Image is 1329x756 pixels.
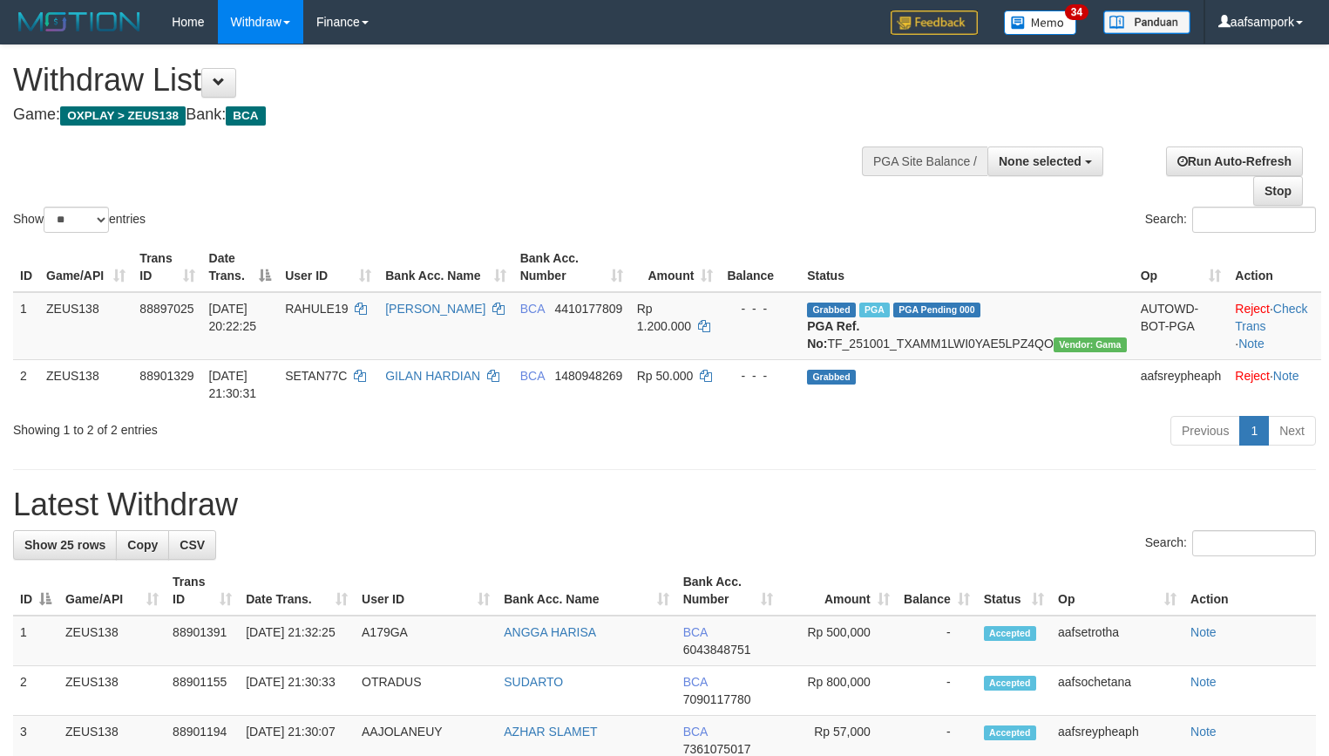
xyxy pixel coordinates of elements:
[637,369,694,383] span: Rp 50.000
[683,725,708,739] span: BCA
[1273,369,1299,383] a: Note
[999,154,1082,168] span: None selected
[683,643,751,657] span: Copy 6043848751 to clipboard
[378,242,512,292] th: Bank Acc. Name: activate to sort column ascending
[1190,625,1217,639] a: Note
[60,106,186,126] span: OXPLAY > ZEUS138
[859,303,890,317] span: Marked by aafnoeunsreypich
[1065,4,1088,20] span: 34
[13,530,117,560] a: Show 25 rows
[24,538,105,552] span: Show 25 rows
[39,242,132,292] th: Game/API: activate to sort column ascending
[1235,302,1270,316] a: Reject
[637,302,691,333] span: Rp 1.200.000
[202,242,279,292] th: Date Trans.: activate to sort column descending
[554,302,622,316] span: Copy 4410177809 to clipboard
[39,292,132,360] td: ZEUS138
[984,725,1036,740] span: Accepted
[1054,337,1127,352] span: Vendor URL: https://trx31.1velocity.biz
[13,207,146,233] label: Show entries
[209,369,257,400] span: [DATE] 21:30:31
[1228,292,1321,360] td: · ·
[1170,416,1240,446] a: Previous
[780,566,897,616] th: Amount: activate to sort column ascending
[355,566,497,616] th: User ID: activate to sort column ascending
[893,303,980,317] span: PGA Pending
[984,676,1036,691] span: Accepted
[1145,530,1316,556] label: Search:
[683,625,708,639] span: BCA
[13,414,540,439] div: Showing 1 to 2 of 2 entries
[1192,530,1316,556] input: Search:
[139,302,193,316] span: 88897025
[44,207,109,233] select: Showentries
[800,292,1134,360] td: TF_251001_TXAMM1LWI0YAE5LPZ4QO
[683,692,751,706] span: Copy 7090117780 to clipboard
[58,616,166,666] td: ZEUS138
[132,242,201,292] th: Trans ID: activate to sort column ascending
[497,566,675,616] th: Bank Acc. Name: activate to sort column ascending
[807,319,859,351] b: PGA Ref. No:
[180,538,205,552] span: CSV
[862,146,987,176] div: PGA Site Balance /
[127,538,158,552] span: Copy
[168,530,216,560] a: CSV
[239,616,355,666] td: [DATE] 21:32:25
[513,242,630,292] th: Bank Acc. Number: activate to sort column ascending
[780,616,897,666] td: Rp 500,000
[166,666,239,716] td: 88901155
[504,675,563,689] a: SUDARTO
[807,370,856,385] span: Grabbed
[13,242,39,292] th: ID
[13,9,146,35] img: MOTION_logo.png
[1145,207,1316,233] label: Search:
[1253,176,1303,206] a: Stop
[727,367,793,385] div: - - -
[166,566,239,616] th: Trans ID: activate to sort column ascending
[1235,302,1307,333] a: Check Trans
[683,675,708,689] span: BCA
[977,566,1051,616] th: Status: activate to sort column ascending
[897,666,977,716] td: -
[720,242,800,292] th: Balance
[1268,416,1316,446] a: Next
[1235,369,1270,383] a: Reject
[1051,566,1183,616] th: Op: activate to sort column ascending
[13,63,869,98] h1: Withdraw List
[1228,359,1321,409] td: ·
[683,742,751,756] span: Copy 7361075017 to clipboard
[116,530,169,560] a: Copy
[1004,10,1077,35] img: Button%20Memo.svg
[39,359,132,409] td: ZEUS138
[504,625,596,639] a: ANGGA HARISA
[285,369,347,383] span: SETAN77C
[780,666,897,716] td: Rp 800,000
[58,666,166,716] td: ZEUS138
[166,616,239,666] td: 88901391
[1183,566,1316,616] th: Action
[1239,416,1269,446] a: 1
[897,616,977,666] td: -
[385,369,480,383] a: GILAN HARDIAN
[226,106,265,126] span: BCA
[520,302,545,316] span: BCA
[13,359,39,409] td: 2
[1190,725,1217,739] a: Note
[807,303,856,317] span: Grabbed
[1134,292,1229,360] td: AUTOWD-BOT-PGA
[13,106,869,124] h4: Game: Bank:
[13,666,58,716] td: 2
[727,300,793,317] div: - - -
[1192,207,1316,233] input: Search:
[239,566,355,616] th: Date Trans.: activate to sort column ascending
[1051,616,1183,666] td: aafsetrotha
[239,666,355,716] td: [DATE] 21:30:33
[800,242,1134,292] th: Status
[13,292,39,360] td: 1
[504,725,597,739] a: AZHAR SLAMET
[1134,359,1229,409] td: aafsreypheaph
[1103,10,1190,34] img: panduan.png
[58,566,166,616] th: Game/API: activate to sort column ascending
[355,666,497,716] td: OTRADUS
[897,566,977,616] th: Balance: activate to sort column ascending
